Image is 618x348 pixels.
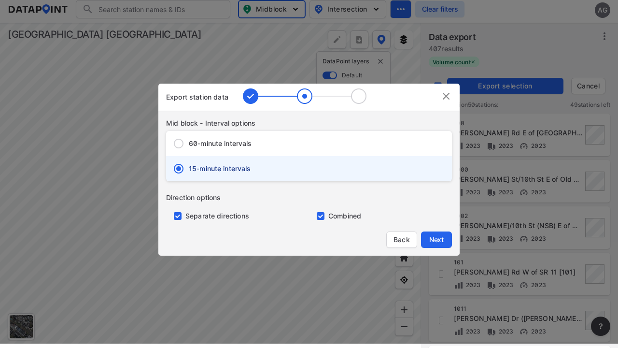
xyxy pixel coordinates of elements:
[440,90,452,102] img: IvGo9hDFjq0U70AQfCTEoVEAFwAAAAASUVORK5CYII=
[189,164,251,174] span: 15-minute intervals
[309,203,452,221] div: Combined
[393,235,411,245] span: Back
[166,92,228,102] div: Export station data
[166,193,460,203] div: Direction options
[386,232,417,248] button: Back
[243,88,366,104] img: AXHlEvdr0APnAAAAAElFTkSuQmCC
[189,139,252,148] span: 60-minute intervals
[427,235,446,245] span: Next
[421,232,452,248] button: Next
[166,203,309,221] div: Separate directions
[166,118,460,128] div: Mid block - Interval options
